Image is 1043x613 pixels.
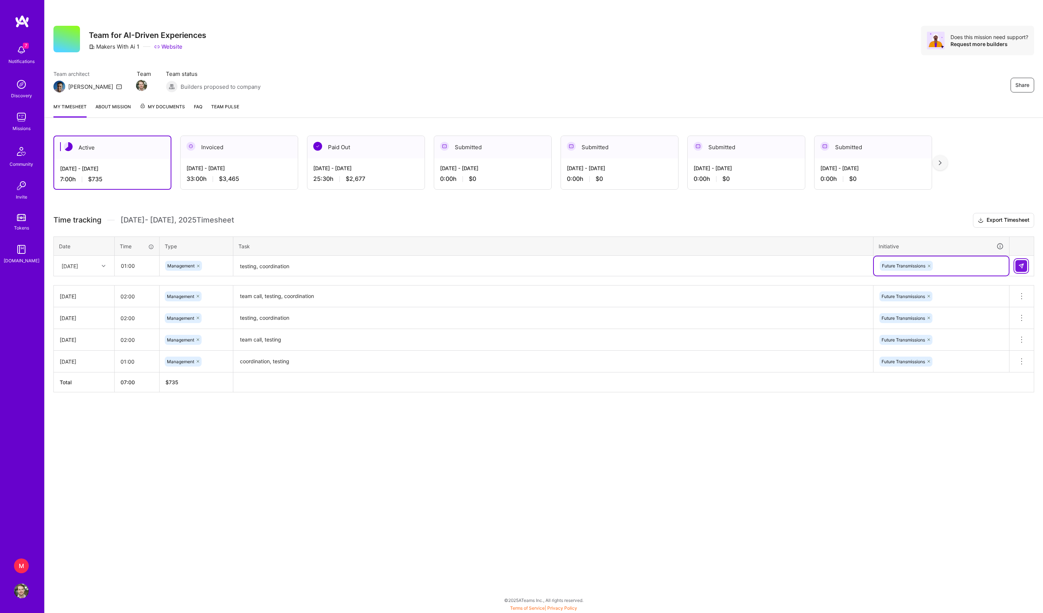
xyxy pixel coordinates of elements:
div: 25:30 h [313,175,419,183]
img: tokens [17,214,26,221]
span: | [510,605,577,611]
div: M [14,558,29,573]
div: 33:00 h [186,175,292,183]
div: Does this mission need support? [950,34,1028,41]
span: My Documents [140,103,185,111]
img: Avatar [927,32,945,49]
span: Builders proposed to company [181,83,261,91]
img: Submitted [694,142,702,151]
span: Future Transmissions [882,337,925,343]
div: 0:00 h [440,175,545,183]
span: $3,465 [219,175,239,183]
div: Invoiced [181,136,298,158]
textarea: coordination, testing [234,351,872,372]
div: [DATE] [60,336,108,344]
img: Submit [1018,263,1024,269]
span: Management [167,359,194,364]
th: Date [54,237,115,256]
a: My Documents [140,103,185,118]
img: discovery [14,77,29,92]
th: Type [160,237,233,256]
div: [DOMAIN_NAME] [4,257,39,265]
div: Discovery [11,92,32,99]
span: Time tracking [53,216,101,225]
div: 7:00 h [60,175,165,183]
a: Team Member Avatar [137,79,146,92]
div: Request more builders [950,41,1028,48]
img: Community [13,143,30,160]
img: logo [15,15,29,28]
a: Website [154,43,182,50]
div: Submitted [814,136,932,158]
div: Active [54,136,171,159]
span: $0 [722,175,730,183]
textarea: testing, coordination [234,256,872,276]
div: Notifications [8,57,35,65]
div: [DATE] [60,358,108,365]
input: HH:MM [115,287,159,306]
img: Builders proposed to company [166,81,178,92]
div: Missions [13,125,31,132]
div: [PERSON_NAME] [68,83,113,91]
img: Invite [14,178,29,193]
textarea: team call, testing [234,330,872,350]
div: [DATE] - [DATE] [820,164,926,172]
span: Team [137,70,151,78]
div: Submitted [434,136,551,158]
div: Tokens [14,224,29,232]
textarea: team call, testing, coordination [234,286,872,306]
img: bell [14,43,29,57]
div: [DATE] [60,293,108,300]
img: Paid Out [313,142,322,151]
span: Team status [166,70,261,78]
div: Invite [16,193,27,201]
div: Makers With Ai 1 [89,43,139,50]
i: icon Mail [116,84,122,90]
a: Team Pulse [211,103,239,118]
th: Task [233,237,873,256]
i: icon Chevron [102,264,105,268]
span: Future Transmissions [882,294,925,299]
span: Share [1015,81,1029,89]
span: Management [167,294,194,299]
span: Management [167,263,195,269]
img: Active [64,142,73,151]
img: Team Member Avatar [136,80,147,91]
span: Management [167,315,194,321]
img: Submitted [820,142,829,151]
img: right [939,160,942,165]
th: 07:00 [115,372,160,392]
div: 0:00 h [694,175,799,183]
div: Submitted [561,136,678,158]
span: Future Transmissions [882,359,925,364]
div: [DATE] - [DATE] [694,164,799,172]
a: FAQ [194,103,202,118]
div: 0:00 h [567,175,672,183]
div: [DATE] - [DATE] [186,164,292,172]
span: [DATE] - [DATE] , 2025 Timesheet [121,216,234,225]
a: M [12,558,31,573]
input: HH:MM [115,256,159,276]
span: 7 [23,43,29,49]
span: Future Transmissions [882,315,925,321]
span: $0 [596,175,603,183]
div: null [1015,260,1028,272]
span: Team Pulse [211,104,239,109]
a: My timesheet [53,103,87,118]
button: Export Timesheet [973,213,1034,228]
span: Team architect [53,70,122,78]
span: $ 735 [165,379,178,385]
img: teamwork [14,110,29,125]
div: Submitted [688,136,805,158]
a: User Avatar [12,584,31,598]
span: Future Transmissions [882,263,925,269]
span: $0 [469,175,476,183]
h3: Team for AI-Driven Experiences [89,31,206,40]
a: About Mission [95,103,131,118]
span: $735 [88,175,102,183]
span: $2,677 [346,175,365,183]
div: [DATE] - [DATE] [440,164,545,172]
span: $0 [849,175,857,183]
img: User Avatar [14,584,29,598]
div: Paid Out [307,136,425,158]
